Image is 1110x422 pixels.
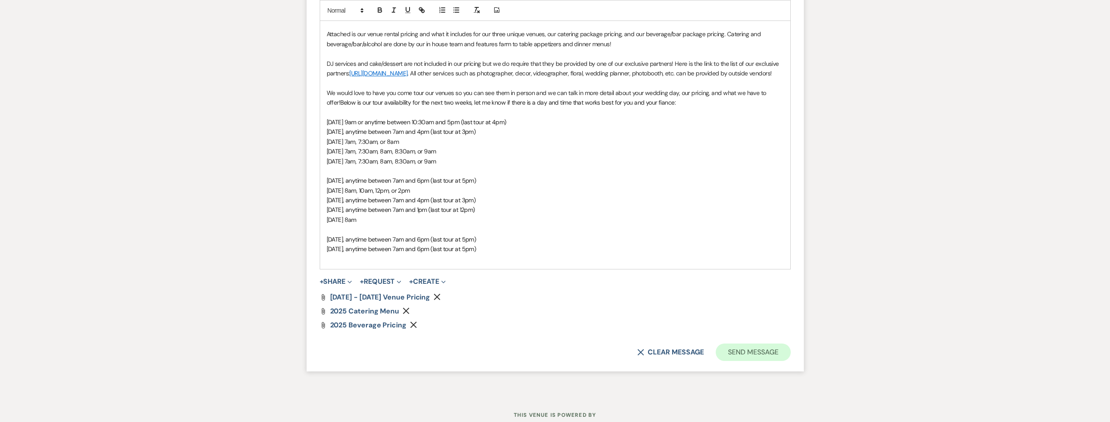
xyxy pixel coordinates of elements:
[330,294,430,301] a: [DATE] - [DATE] Venue Pricing
[327,88,784,108] p: We would love to have you come tour our venues so you can see them in person and we can talk in m...
[327,177,476,184] span: [DATE], anytime between 7am and 6pm (last tour at 5pm)
[409,278,413,285] span: +
[327,187,410,194] span: [DATE] 8am, 10am, 12pm, or 2pm
[360,278,364,285] span: +
[327,147,436,155] span: [DATE] 7am, 7:30am, 8am, 8:30am, or 9am
[327,29,784,49] p: Attached is our venue rental pricing and what it includes for our three unique venues, our cateri...
[320,278,324,285] span: +
[330,308,400,315] a: 2025 Catering Menu
[327,118,506,126] span: [DATE] 9am or anytime between 10:30am and 5pm (last tour at 4pm)
[340,99,676,106] span: Below is our tour availability for the next two weeks, let me know if there is a day and time tha...
[327,216,356,224] span: [DATE] 8am
[327,138,399,146] span: [DATE] 7am, 7:30am, or 8am
[716,344,790,361] button: Send Message
[330,322,406,329] a: 2025 Beverage Pricing
[327,128,476,136] span: [DATE], anytime between 7am and 4pm (last tour at 3pm)
[327,157,436,165] span: [DATE] 7am, 7:30am, 8am, 8:30am, or 9am
[327,245,476,253] span: [DATE], anytime between 7am and 6pm (last tour at 5pm)
[409,278,445,285] button: Create
[330,320,406,330] span: 2025 Beverage Pricing
[360,278,401,285] button: Request
[327,206,475,214] span: [DATE], anytime between 7am and 1pm (last tour at 12pm)
[349,69,407,77] a: [URL][DOMAIN_NAME]
[330,306,400,316] span: 2025 Catering Menu
[327,235,476,243] span: [DATE], anytime between 7am and 6pm (last tour at 5pm)
[327,59,784,78] p: DJ services and cake/dessert are not included in our pricing but we do require that they be provi...
[327,196,476,204] span: [DATE], anytime between 7am and 4pm (last tour at 3pm)
[637,349,704,356] button: Clear message
[330,293,430,302] span: [DATE] - [DATE] Venue Pricing
[320,278,352,285] button: Share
